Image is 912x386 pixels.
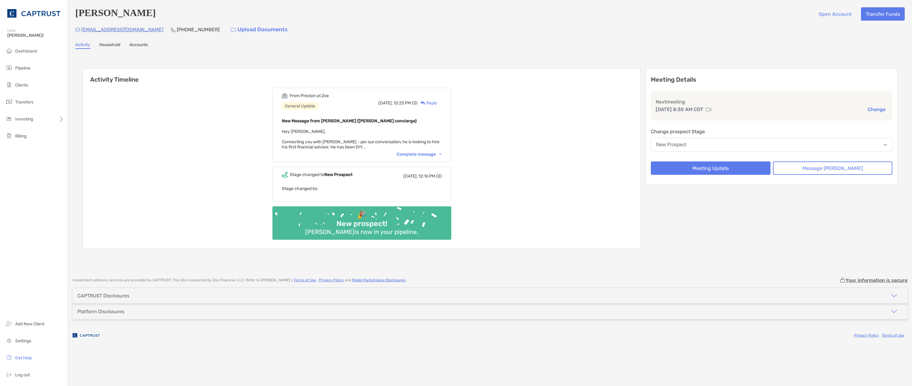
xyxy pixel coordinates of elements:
[5,354,13,361] img: get-help icon
[706,107,711,112] img: communication type
[7,2,60,24] img: CAPTRUST Logo
[290,172,353,177] div: Stage changed to
[883,144,887,146] img: Open dropdown arrow
[656,142,686,147] div: New Prospect
[394,100,418,106] span: 12:23 PM CD
[15,355,32,361] span: Get Help
[73,329,100,342] img: company logo
[5,320,13,327] img: add_new_client icon
[15,49,37,54] span: Dashboard
[15,134,26,139] span: Billing
[15,117,33,122] span: Investing
[439,153,442,155] img: Chevron icon
[99,42,120,49] a: Household
[171,27,176,32] img: Phone Icon
[651,161,770,175] button: Meeting Update
[651,138,892,152] button: New Prospect
[5,47,13,54] img: dashboard icon
[177,26,220,33] p: [PHONE_NUMBER]
[656,98,887,106] p: Next meeting
[324,172,353,177] b: New Prospect
[5,64,13,71] img: pipeline icon
[651,128,892,135] p: Change prospect Stage
[129,42,148,49] a: Accounts
[15,66,30,71] span: Pipeline
[303,228,421,235] div: [PERSON_NAME] is now in your pipeline.
[15,83,28,88] span: Clients
[282,172,288,178] img: Event icon
[227,23,292,36] a: Upload Documents
[83,69,640,83] h6: Activity Timeline
[5,98,13,105] img: transfers icon
[319,278,344,282] a: Privacy Policy
[334,219,390,228] div: New prospect!
[5,371,13,378] img: logout icon
[397,152,442,157] div: Complete message
[282,93,288,99] img: Event icon
[75,7,156,21] h4: [PERSON_NAME]
[651,76,892,83] p: Meeting Details
[81,26,163,33] p: [EMAIL_ADDRESS][DOMAIN_NAME]
[882,333,904,337] a: Terms of Use
[5,81,13,88] img: clients icon
[15,321,44,327] span: Add New Client
[890,308,898,315] img: icon arrow
[282,185,442,192] p: Stage changed by:
[231,28,236,32] img: button icon
[861,7,905,21] button: Transfer Funds
[15,372,30,378] span: Log out
[272,206,451,235] img: Confetti
[77,309,124,314] div: Platform Disclosures
[282,129,439,150] span: Hey [PERSON_NAME], Connecting you with [PERSON_NAME] - per our conversation, he is looking to hir...
[421,101,425,105] img: Reply icon
[282,118,417,124] b: New Message from [PERSON_NAME] ([PERSON_NAME] concierge)
[854,333,879,337] a: Privacy Policy
[75,28,80,32] img: Email Icon
[73,278,406,283] p: Investment advisory services are provided by CAPTRUST . This site is powered by Zoe Financial, LL...
[814,7,856,21] button: Open Account
[294,278,316,282] a: Terms of Use
[845,277,907,283] p: Your information is secure
[7,33,64,38] span: [PERSON_NAME]!
[866,106,887,113] button: Change
[403,174,418,179] span: [DATE],
[656,106,703,113] p: [DATE] 8:30 AM CDT
[378,100,393,106] span: [DATE],
[418,174,442,179] span: 12:16 PM CD
[290,93,329,98] div: From Preston at Zoe
[773,161,892,175] button: Message [PERSON_NAME]
[5,337,13,344] img: settings icon
[5,115,13,122] img: investing icon
[282,102,318,110] div: General Update
[15,338,31,344] span: Settings
[5,132,13,139] img: billing icon
[890,292,898,299] img: icon arrow
[352,278,405,282] a: Model Marketplace Disclosures
[75,42,90,49] a: Activity
[77,293,129,299] div: CAPTRUST Disclosures
[15,100,33,105] span: Transfers
[418,100,437,106] div: Reply
[355,211,369,219] div: 🎉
